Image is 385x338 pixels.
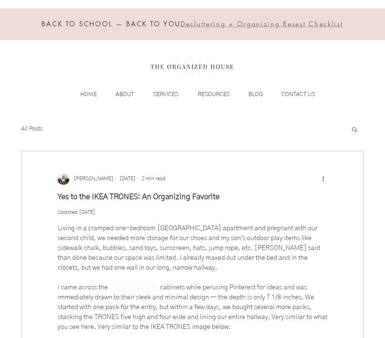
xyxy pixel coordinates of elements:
[351,126,358,132] div: Search
[100,89,137,100] a: ABOUT
[58,209,327,216] p: Updated:
[245,89,267,100] p: BLOG
[137,89,182,100] a: SERVICES
[149,89,182,100] p: SERVICES
[120,176,136,181] span: Oct 5, 2021
[180,19,343,28] span: Decluttering + Organizing Resest Checklist
[267,89,319,100] a: CONTACT US
[58,284,108,291] span: I came across the
[180,21,343,28] a: Decluttering + Organizing Resest Checklist
[21,125,43,133] a: All Posts
[65,89,319,100] nav: Site
[58,191,327,202] h1: Yes to the IKEA TRONES: An Organizing Favorite
[65,89,100,100] a: HOME
[20,114,344,144] nav: Blog
[79,210,95,215] span: Apr 3, 2024
[182,89,233,100] a: RESOURCES
[319,175,327,183] button: More actions
[58,225,322,271] span: Living in a cramped one-bedroom [GEOGRAPHIC_DATA] apartment and pregnant with our second child, w...
[112,89,137,100] p: ABOUT
[194,89,233,100] p: RESOURCES
[142,176,166,181] span: 2 min read
[42,19,180,28] span: BACK TO SCHOOL — BACK TO YOU
[108,284,160,291] a: [PERSON_NAME]
[77,89,100,100] p: HOME
[233,89,267,100] a: BLOG
[58,284,329,330] span: cabinets while perusing Pinterest for ideas and was immediately drawn to their sleek and minimal ...
[278,89,319,100] p: CONTACT US
[147,52,237,81] img: the organized house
